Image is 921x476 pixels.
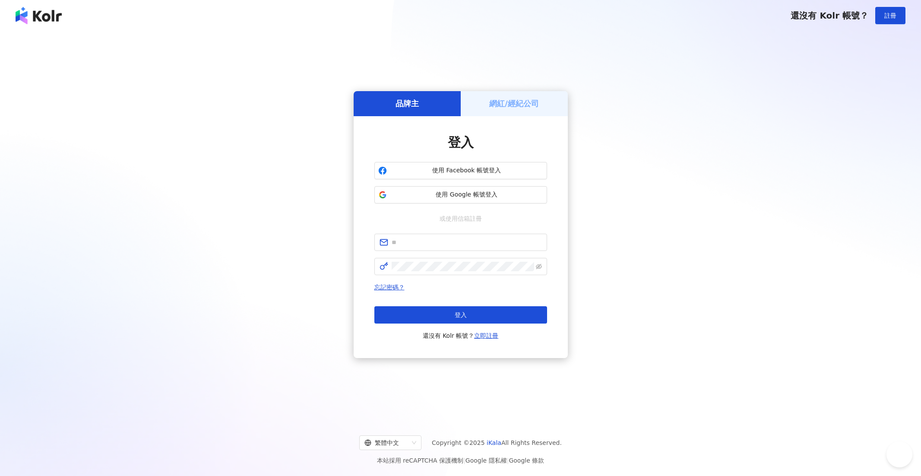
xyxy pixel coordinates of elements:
a: iKala [487,439,501,446]
span: 使用 Facebook 帳號登入 [390,166,543,175]
a: Google 條款 [509,457,544,464]
button: 註冊 [875,7,905,24]
span: 登入 [455,311,467,318]
span: 使用 Google 帳號登入 [390,190,543,199]
span: 本站採用 reCAPTCHA 保護機制 [377,455,544,466]
span: eye-invisible [536,263,542,270]
span: | [507,457,509,464]
span: 註冊 [884,12,896,19]
a: 立即註冊 [474,332,498,339]
span: Copyright © 2025 All Rights Reserved. [432,438,562,448]
img: logo [16,7,62,24]
h5: 品牌主 [396,98,419,109]
span: 或使用信箱註冊 [434,214,488,223]
h5: 網紅/經紀公司 [489,98,539,109]
iframe: Help Scout Beacon - Open [886,441,912,467]
button: 使用 Facebook 帳號登入 [374,162,547,179]
a: 忘記密碼？ [374,284,405,291]
span: | [463,457,465,464]
a: Google 隱私權 [465,457,507,464]
span: 還沒有 Kolr 帳號？ [423,330,499,341]
div: 繁體中文 [364,436,408,450]
button: 登入 [374,306,547,324]
button: 使用 Google 帳號登入 [374,186,547,203]
span: 還沒有 Kolr 帳號？ [791,10,868,21]
span: 登入 [448,135,474,150]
